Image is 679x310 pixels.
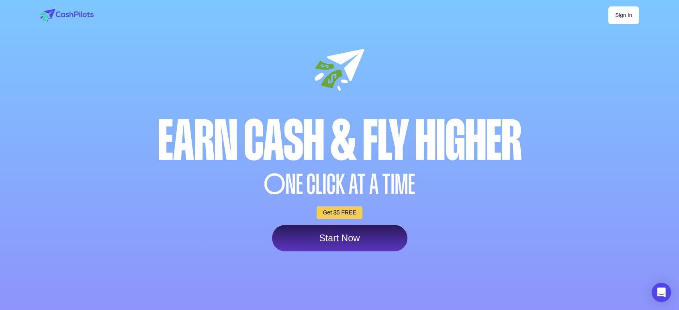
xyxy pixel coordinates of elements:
[264,171,286,198] span: O
[38,171,641,198] div: NE CLICK AT A TIME
[608,6,639,24] a: Sign In
[272,225,407,251] a: Start Now
[38,113,641,169] div: Earn Cash & Fly higher
[317,206,362,219] a: Get $5 FREE
[40,9,94,22] img: logo
[652,283,671,302] div: Open Intercom Messenger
